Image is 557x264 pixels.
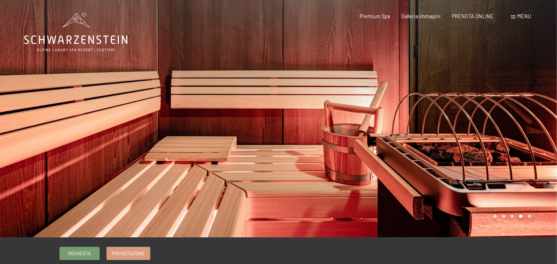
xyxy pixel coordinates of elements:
[68,250,91,257] span: Richiesta
[60,247,99,259] a: Richiesta
[401,13,441,19] a: Galleria immagini
[452,13,494,19] a: PRENOTA ONLINE
[360,13,390,19] a: Premium Spa
[112,250,145,257] span: Prenotazione
[518,13,531,19] span: Menu
[107,247,150,259] a: Prenotazione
